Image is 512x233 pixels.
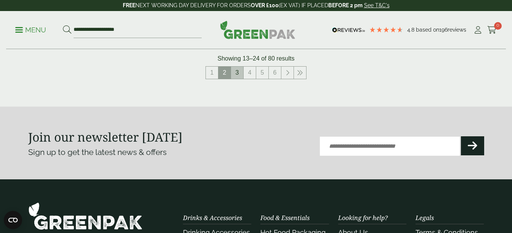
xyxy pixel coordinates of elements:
p: Menu [15,26,46,35]
strong: OVER £100 [251,2,279,8]
a: 4 [244,67,256,79]
a: 0 [487,24,497,36]
button: Open CMP widget [4,211,22,229]
span: Based on [416,27,439,33]
img: GreenPak Supplies [28,202,143,230]
a: 3 [231,67,243,79]
i: Cart [487,26,497,34]
div: 4.79 Stars [369,26,403,33]
a: Menu [15,26,46,33]
img: REVIEWS.io [332,27,365,33]
strong: BEFORE 2 pm [328,2,363,8]
p: Sign up to get the latest news & offers [28,146,233,158]
span: 2 [218,67,231,79]
span: 196 [439,27,448,33]
a: See T&C's [364,2,390,8]
a: 5 [256,67,268,79]
a: 1 [206,67,218,79]
img: GreenPak Supplies [220,21,295,39]
span: 4.8 [407,27,416,33]
span: 0 [494,22,502,30]
span: reviews [448,27,466,33]
strong: Join our newsletter [DATE] [28,129,183,145]
strong: FREE [123,2,135,8]
i: My Account [473,26,483,34]
p: Showing 13–24 of 80 results [218,54,295,63]
a: 6 [269,67,281,79]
